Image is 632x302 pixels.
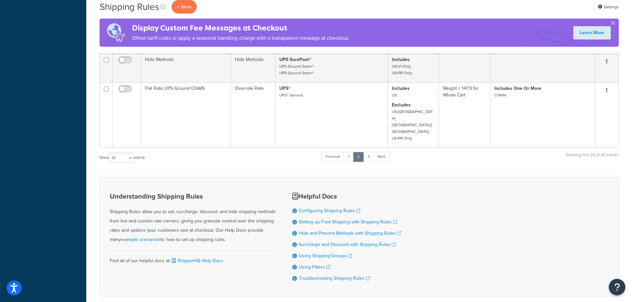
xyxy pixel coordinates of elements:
[110,193,276,200] h3: Understanding Shipping Rules
[110,251,276,266] div: Find all of our helpful docs at:
[566,151,619,165] div: Showing 11 to 20 of 26 entries
[573,26,611,39] a: Learn More
[299,218,397,225] a: Setting up Free Shipping with Shipping Rules
[279,92,303,98] small: UPS® Ground
[100,0,159,13] h1: Shipping Rules
[299,252,352,259] a: Using Shipping Groups
[392,92,397,98] small: US
[292,193,401,200] h3: Helpful Docs
[100,153,145,163] label: Show entries
[392,109,433,141] small: US/[GEOGRAPHIC_DATA] [GEOGRAPHIC_DATA]/[GEOGRAPHIC_DATA] US/PR Only
[299,275,370,282] a: Troubleshooting Shipping Rules
[231,82,275,148] td: Override Rate
[392,101,411,108] strong: Excludes
[279,56,311,63] strong: UPS SurePost®
[299,230,401,237] a: Hide and Prevent Methods with Shipping Rules
[373,152,389,162] a: Next
[132,23,350,33] h4: Display Custom Fee Messages at Checkout
[171,257,223,264] a: ShipperHQ Help Docs
[231,53,275,82] td: Hide Methods
[299,241,396,248] a: Surcharge and Discount with Shipping Rules
[439,82,490,148] td: Weight < 147.9 for Whole Cart
[392,85,410,92] strong: Includes
[279,63,314,76] small: UPS Ground Saver® UPS Ground Saver®
[392,56,410,63] strong: Includes
[392,63,412,76] small: US/VI Only US/PR Only
[279,85,291,92] strong: UPS®
[494,92,506,98] small: CHAIN
[353,152,364,162] a: 2
[299,264,330,271] a: Using Filters
[363,152,374,162] a: 3
[141,53,231,82] td: Hide Methods
[132,33,350,43] p: Offset tariff costs or apply a seasonal handling charge with a transparent message at checkout.
[598,2,619,12] a: Settings
[121,236,159,243] a: example scenarios
[299,207,360,214] a: Configuring Shipping Rules
[110,193,276,244] div: Shipping Rules allow you to set, surcharge, discount, and hide shipping methods from live and cus...
[609,279,625,295] button: Open Resource Center
[494,85,541,92] strong: Includes One Or More
[321,152,344,162] a: Previous
[141,82,231,148] td: Flat Rate UPS Ground CHAIN
[344,152,354,162] a: 1
[109,153,134,163] select: Showentries
[100,19,132,47] img: duties-banner-06bc72dcb5fe05cb3f9472aba00be2ae8eb53ab6f0d8bb03d382ba314ac3c341.png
